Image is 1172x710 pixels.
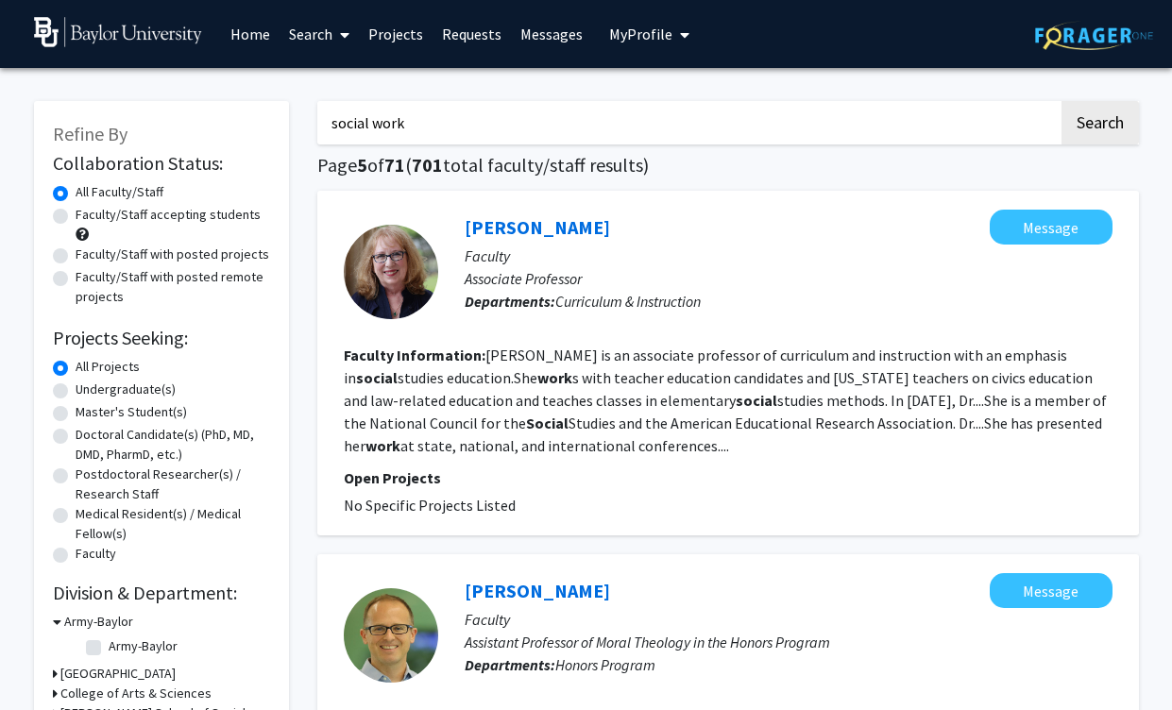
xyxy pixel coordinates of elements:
span: No Specific Projects Listed [344,496,516,515]
b: Social [526,414,569,432]
label: All Faculty/Staff [76,182,163,202]
h2: Projects Seeking: [53,327,270,349]
span: Honors Program [555,655,655,674]
label: Army-Baylor [109,636,178,656]
span: 5 [357,153,367,177]
span: Curriculum & Instruction [555,292,701,311]
b: social [736,391,777,410]
label: Doctoral Candidate(s) (PhD, MD, DMD, PharmD, etc.) [76,425,270,465]
button: Message Matthew Whelan [990,573,1113,608]
label: All Projects [76,357,140,377]
a: Messages [511,1,592,67]
button: Message Karon LeCompte [990,210,1113,245]
h2: Division & Department: [53,582,270,604]
label: Undergraduate(s) [76,380,176,399]
label: Faculty/Staff with posted projects [76,245,269,264]
a: Search [280,1,359,67]
fg-read-more: [PERSON_NAME] is an associate professor of curriculum and instruction with an emphasis in studies... [344,346,1107,455]
span: My Profile [609,25,672,43]
p: Open Projects [344,466,1113,489]
b: Departments: [465,655,555,674]
span: 71 [384,153,405,177]
button: Search [1062,101,1139,144]
label: Faculty/Staff accepting students [76,205,261,225]
h3: Army-Baylor [64,612,133,632]
a: [PERSON_NAME] [465,215,610,239]
h1: Page of ( total faculty/staff results) [317,154,1139,177]
h3: College of Arts & Sciences [60,684,212,703]
p: Faculty [465,608,1113,631]
p: Associate Professor [465,267,1113,290]
iframe: Chat [14,625,80,696]
b: social [356,368,398,387]
img: Baylor University Logo [34,17,203,47]
p: Faculty [465,245,1113,267]
label: Faculty [76,544,116,564]
label: Master's Student(s) [76,402,187,422]
a: [PERSON_NAME] [465,579,610,602]
a: Requests [433,1,511,67]
img: ForagerOne Logo [1035,21,1153,50]
b: Faculty Information: [344,346,485,364]
input: Search Keywords [317,101,1059,144]
h2: Collaboration Status: [53,152,270,175]
label: Medical Resident(s) / Medical Fellow(s) [76,504,270,544]
span: 701 [412,153,443,177]
label: Postdoctoral Researcher(s) / Research Staff [76,465,270,504]
b: work [365,436,400,455]
span: Refine By [53,122,127,145]
b: Departments: [465,292,555,311]
b: work [537,368,572,387]
label: Faculty/Staff with posted remote projects [76,267,270,307]
p: Assistant Professor of Moral Theology in the Honors Program [465,631,1113,653]
h3: [GEOGRAPHIC_DATA] [60,664,176,684]
a: Projects [359,1,433,67]
a: Home [221,1,280,67]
